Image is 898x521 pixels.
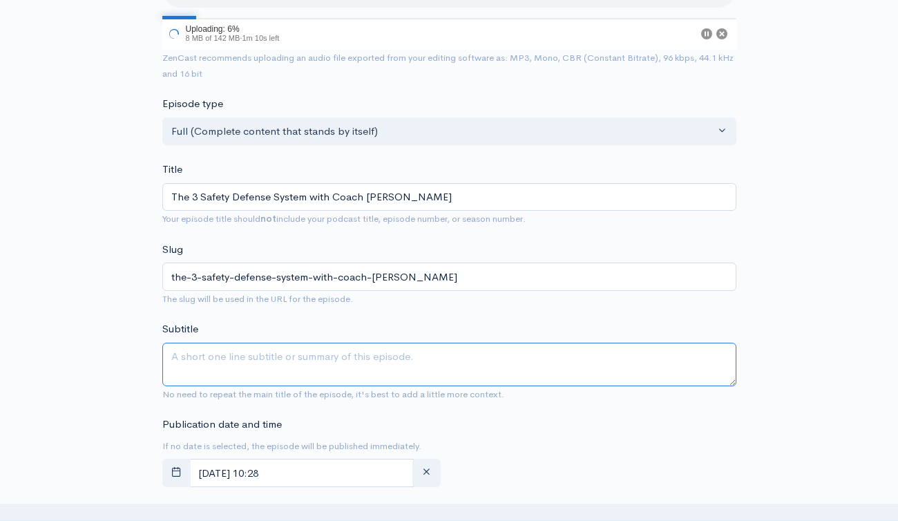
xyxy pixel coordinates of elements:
[162,263,736,291] input: title-of-episode
[162,213,526,225] small: Your episode title should include your podcast title, episode number, or season number.
[162,52,734,79] small: ZenCast recommends uploading an audio file exported from your editing software as: MP3, Mono, CBR...
[162,183,736,211] input: What is the episode's title?
[162,293,353,305] small: The slug will be used in the URL for the episode.
[186,25,280,33] div: Uploading: 6%
[162,96,223,112] label: Episode type
[716,28,727,39] button: Cancel
[162,321,198,337] label: Subtitle
[162,162,182,178] label: Title
[162,417,282,433] label: Publication date and time
[260,213,276,225] strong: not
[162,117,736,146] button: Full (Complete content that stands by itself)
[162,459,191,487] button: toggle
[162,440,421,452] small: If no date is selected, the episode will be published immediately.
[186,34,280,42] span: 8 MB of 142 MB · 1m 10s left
[171,124,715,140] div: Full (Complete content that stands by itself)
[162,388,504,400] small: No need to repeat the main title of the episode, it's best to add a little more context.
[162,242,183,258] label: Slug
[162,18,282,50] div: Uploading
[701,28,712,39] button: Pause
[412,459,441,487] button: clear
